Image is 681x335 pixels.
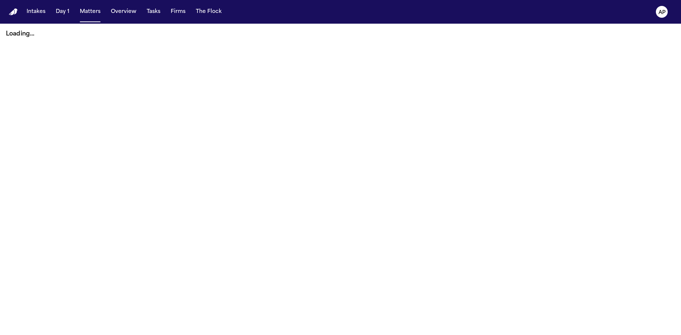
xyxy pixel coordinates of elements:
button: Firms [168,5,188,18]
button: Tasks [144,5,163,18]
button: Matters [77,5,103,18]
img: Finch Logo [9,9,18,16]
p: Loading... [6,30,675,38]
button: Overview [108,5,139,18]
button: Intakes [24,5,48,18]
button: The Flock [193,5,225,18]
a: Home [9,9,18,16]
button: Day 1 [53,5,72,18]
